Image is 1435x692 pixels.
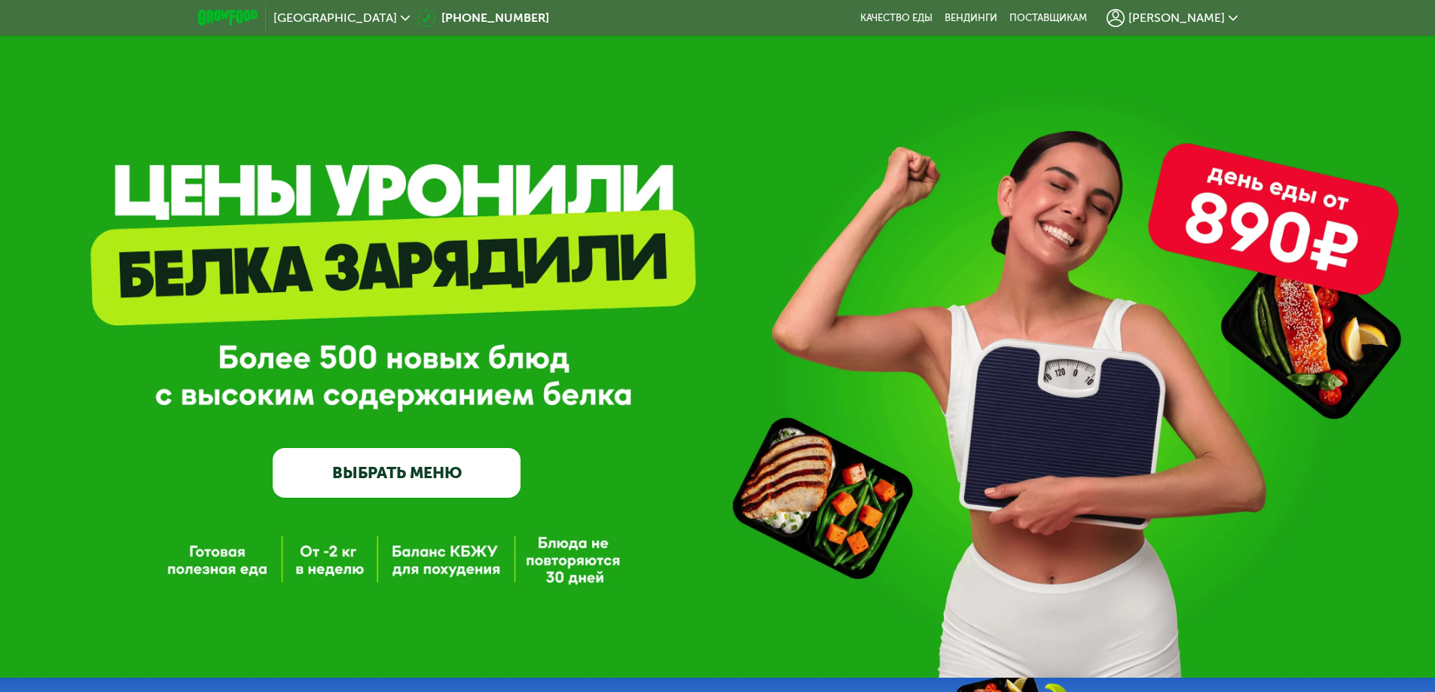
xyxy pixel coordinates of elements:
span: [PERSON_NAME] [1128,12,1225,24]
span: [GEOGRAPHIC_DATA] [273,12,397,24]
a: [PHONE_NUMBER] [417,9,549,27]
a: Качество еды [860,12,933,24]
a: ВЫБРАТЬ МЕНЮ [273,448,521,498]
a: Вендинги [945,12,997,24]
div: поставщикам [1009,12,1087,24]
